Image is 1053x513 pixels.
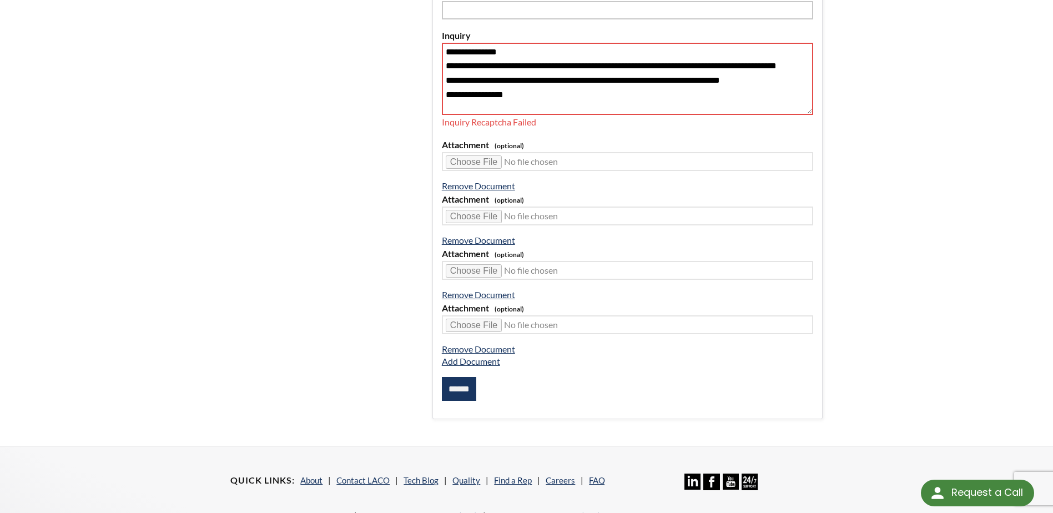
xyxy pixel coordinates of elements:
a: 24/7 Support [742,482,758,492]
a: Tech Blog [404,475,439,485]
a: Quality [452,475,480,485]
div: Request a Call [951,480,1023,505]
a: Remove Document [442,180,515,191]
a: Find a Rep [494,475,532,485]
label: Attachment [442,247,813,261]
label: Attachment [442,138,813,152]
a: Remove Document [442,289,515,300]
a: Remove Document [442,344,515,354]
a: Add Document [442,356,500,366]
label: Attachment [442,192,813,207]
label: Attachment [442,301,813,315]
a: Careers [546,475,575,485]
div: Request a Call [921,480,1034,506]
img: round button [929,484,946,502]
a: FAQ [589,475,605,485]
a: Remove Document [442,235,515,245]
span: Inquiry Recaptcha Failed [442,117,536,127]
img: 24/7 Support Icon [742,474,758,490]
h4: Quick Links [230,475,295,486]
a: About [300,475,323,485]
a: Contact LACO [336,475,390,485]
label: Inquiry [442,28,813,43]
